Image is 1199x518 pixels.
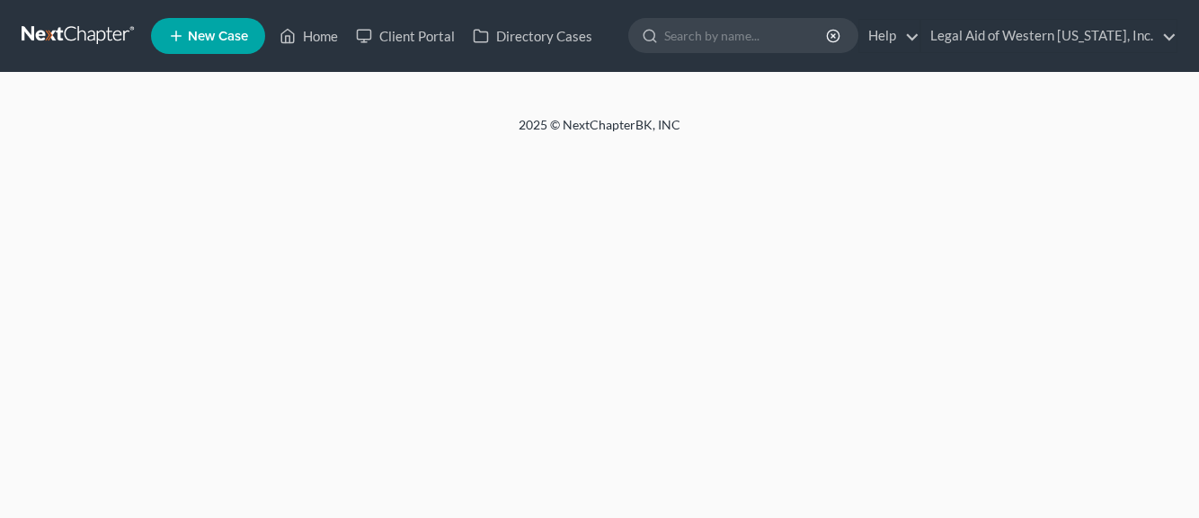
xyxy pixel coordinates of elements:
[188,30,248,43] span: New Case
[664,19,829,52] input: Search by name...
[347,20,464,52] a: Client Portal
[921,20,1177,52] a: Legal Aid of Western [US_STATE], Inc.
[464,20,601,52] a: Directory Cases
[271,20,347,52] a: Home
[87,116,1112,148] div: 2025 © NextChapterBK, INC
[859,20,919,52] a: Help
